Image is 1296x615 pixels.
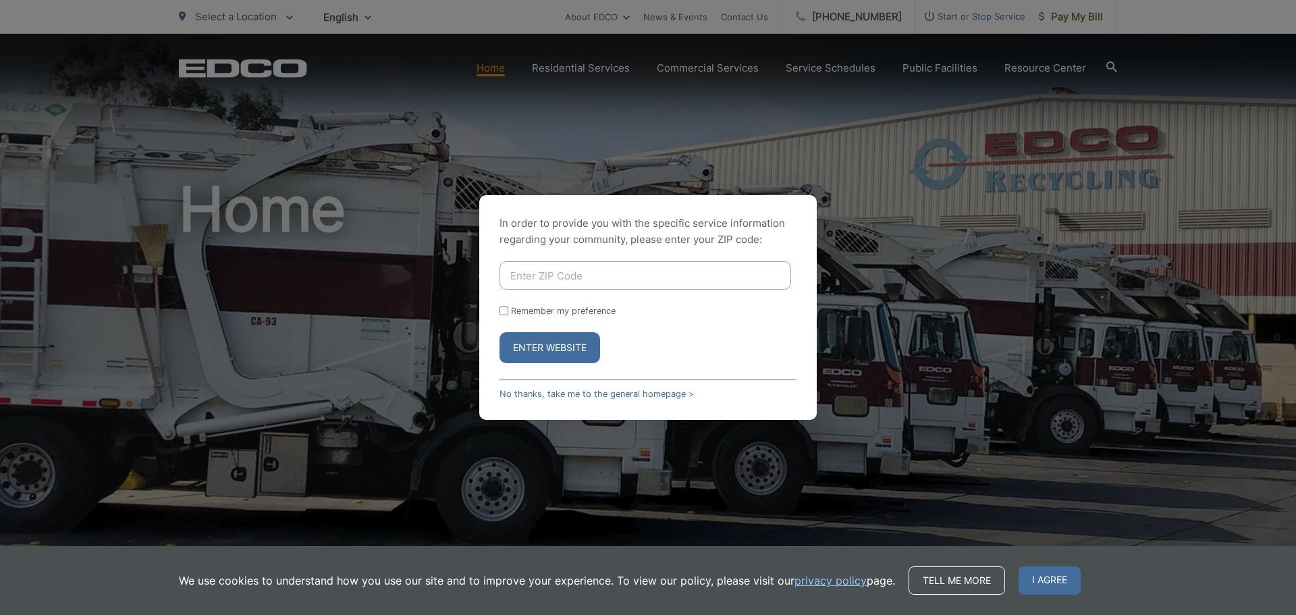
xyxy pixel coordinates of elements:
[179,572,895,589] p: We use cookies to understand how you use our site and to improve your experience. To view our pol...
[1019,566,1081,595] span: I agree
[794,572,867,589] a: privacy policy
[500,389,694,399] a: No thanks, take me to the general homepage >
[909,566,1005,595] a: Tell me more
[500,261,791,290] input: Enter ZIP Code
[511,306,616,316] label: Remember my preference
[500,332,600,363] button: Enter Website
[500,215,796,248] p: In order to provide you with the specific service information regarding your community, please en...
